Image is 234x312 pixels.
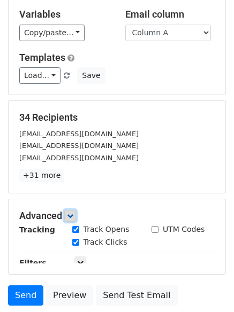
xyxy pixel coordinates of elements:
[19,210,215,222] h5: Advanced
[84,237,127,248] label: Track Clicks
[19,52,65,63] a: Templates
[125,9,215,20] h5: Email column
[46,285,93,306] a: Preview
[19,169,64,182] a: +31 more
[77,67,105,84] button: Save
[19,25,85,41] a: Copy/paste...
[8,285,43,306] a: Send
[96,285,177,306] a: Send Test Email
[19,9,109,20] h5: Variables
[163,224,205,235] label: UTM Codes
[19,225,55,234] strong: Tracking
[84,224,130,235] label: Track Opens
[180,261,234,312] iframe: Chat Widget
[19,130,139,138] small: [EMAIL_ADDRESS][DOMAIN_NAME]
[19,112,215,123] h5: 34 Recipients
[19,154,139,162] small: [EMAIL_ADDRESS][DOMAIN_NAME]
[19,259,47,267] strong: Filters
[19,142,139,150] small: [EMAIL_ADDRESS][DOMAIN_NAME]
[19,67,61,84] a: Load...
